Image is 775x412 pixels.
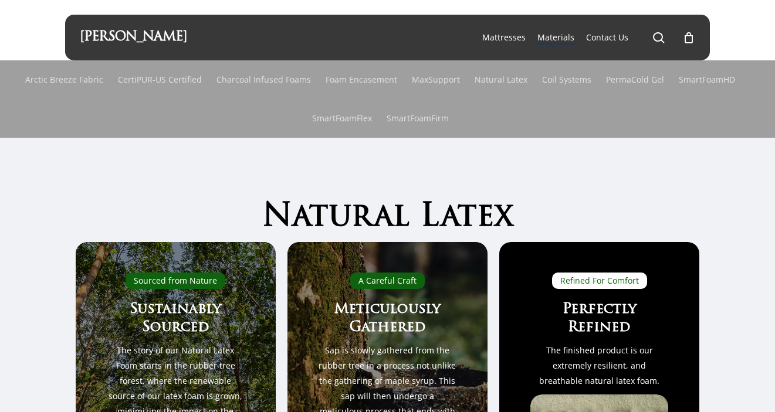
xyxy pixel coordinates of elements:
a: SmartFoamFirm [387,99,449,138]
a: Materials [537,32,574,43]
p: The finished product is our extremely resilient, and breathable natural latex foam. [530,343,668,389]
a: Foam Encasement [326,60,397,99]
a: Charcoal Infused Foams [216,60,311,99]
div: A Careful Craft [350,273,425,289]
a: SmartFoamFlex [312,99,372,138]
a: Natural Latex [475,60,527,99]
a: Mattresses [482,32,526,43]
a: SmartFoamHD [679,60,735,99]
nav: Main Menu [476,15,695,60]
a: [PERSON_NAME] [80,31,187,44]
div: Refined For Comfort [552,273,647,289]
span: Natural Latex [262,202,513,234]
a: Contact Us [586,32,628,43]
a: CertiPUR-US Certified [118,60,202,99]
a: PermaCold Gel [606,60,664,99]
a: MaxSupport [412,60,460,99]
h3: Perfectly Refined [530,301,668,337]
a: Cart [682,31,695,44]
a: Coil Systems [542,60,591,99]
h3: Sustainably Sourced [107,301,245,337]
div: Sourced from Nature [126,273,225,289]
h3: Meticulously Gathered [319,301,456,337]
a: Arctic Breeze Fabric [25,60,103,99]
